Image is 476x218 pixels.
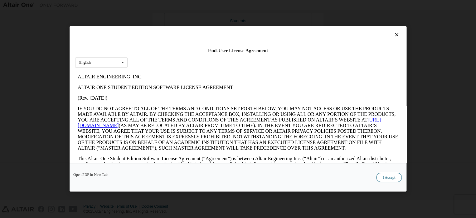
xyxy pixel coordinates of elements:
[2,13,323,19] p: ALTAIR ONE STUDENT EDITION SOFTWARE LICENSE AGREEMENT
[2,46,306,57] a: [URL][DOMAIN_NAME]
[75,47,401,54] div: End-User License Agreement
[2,84,323,107] p: This Altair One Student Edition Software License Agreement (“Agreement”) is between Altair Engine...
[79,61,91,65] div: English
[2,24,323,29] p: (Rev. [DATE])
[2,2,323,8] p: ALTAIR ENGINEERING, INC.
[376,173,402,182] button: I Accept
[2,34,323,79] p: IF YOU DO NOT AGREE TO ALL OF THE TERMS AND CONDITIONS SET FORTH BELOW, YOU MAY NOT ACCESS OR USE...
[73,173,108,177] a: Open PDF in New Tab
